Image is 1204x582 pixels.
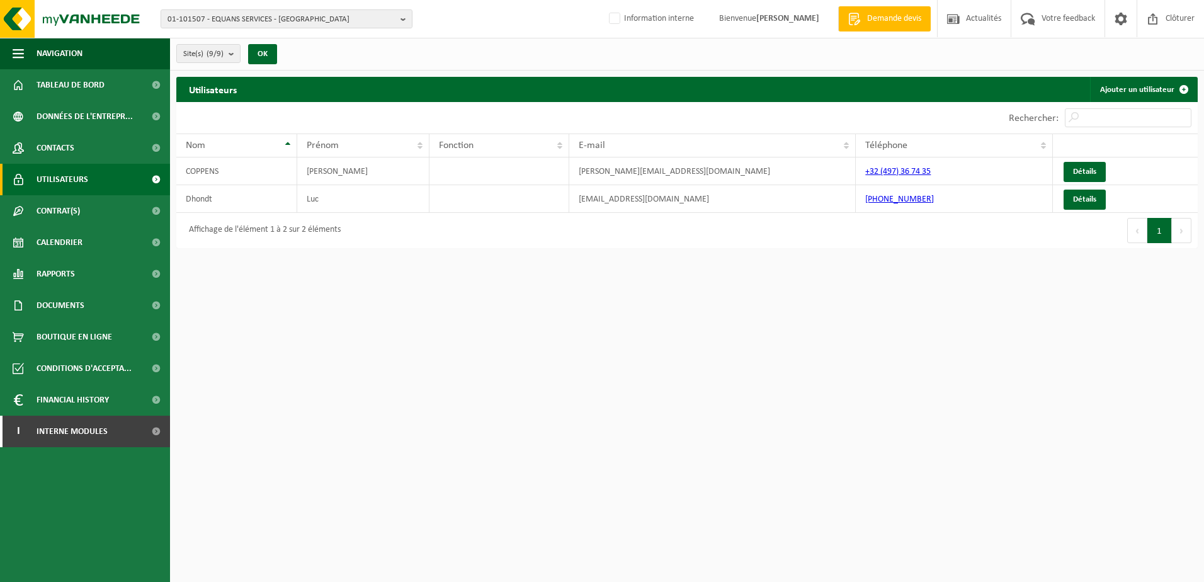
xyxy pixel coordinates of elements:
[183,45,224,64] span: Site(s)
[37,195,80,227] span: Contrat(s)
[37,132,74,164] span: Contacts
[37,69,105,101] span: Tableau de bord
[297,185,429,213] td: Luc
[1009,113,1059,123] label: Rechercher:
[37,38,82,69] span: Navigation
[756,14,819,23] strong: [PERSON_NAME]
[37,227,82,258] span: Calendrier
[865,195,934,204] a: [PHONE_NUMBER]
[176,185,297,213] td: Dhondt
[37,353,132,384] span: Conditions d'accepta...
[297,157,429,185] td: [PERSON_NAME]
[606,9,694,28] label: Information interne
[176,44,241,63] button: Site(s)(9/9)
[37,164,88,195] span: Utilisateurs
[838,6,931,31] a: Demande devis
[176,157,297,185] td: COPPENS
[569,157,856,185] td: [PERSON_NAME][EMAIL_ADDRESS][DOMAIN_NAME]
[864,13,924,25] span: Demande devis
[37,258,75,290] span: Rapports
[865,167,931,176] a: +32 (497) 36 74 35
[37,101,133,132] span: Données de l'entrepr...
[1147,218,1172,243] button: 1
[183,219,341,242] div: Affichage de l'élément 1 à 2 sur 2 éléments
[569,185,856,213] td: [EMAIL_ADDRESS][DOMAIN_NAME]
[13,416,24,447] span: I
[1090,77,1196,102] a: Ajouter un utilisateur
[207,50,224,58] count: (9/9)
[37,416,108,447] span: Interne modules
[168,10,395,29] span: 01-101507 - EQUANS SERVICES - [GEOGRAPHIC_DATA]
[37,290,84,321] span: Documents
[248,44,277,64] button: OK
[579,140,605,151] span: E-mail
[176,77,249,101] h2: Utilisateurs
[1172,218,1191,243] button: Next
[439,140,474,151] span: Fonction
[1064,162,1106,182] a: Détails
[1127,218,1147,243] button: Previous
[1064,190,1106,210] a: Détails
[37,384,109,416] span: Financial History
[37,321,112,353] span: Boutique en ligne
[865,140,907,151] span: Téléphone
[186,140,205,151] span: Nom
[161,9,412,28] button: 01-101507 - EQUANS SERVICES - [GEOGRAPHIC_DATA]
[307,140,339,151] span: Prénom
